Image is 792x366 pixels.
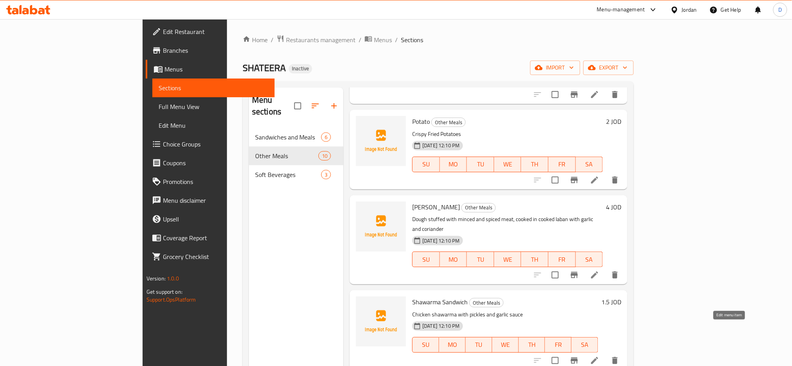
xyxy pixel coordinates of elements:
[412,252,440,267] button: SU
[146,60,275,79] a: Menus
[146,135,275,154] a: Choice Groups
[164,64,269,74] span: Menus
[416,159,436,170] span: SU
[412,296,468,308] span: Shawarma Sandwich
[163,252,269,261] span: Grocery Checklist
[466,337,492,353] button: TU
[412,116,430,127] span: Potato
[606,202,621,212] h6: 4 JOD
[497,254,518,265] span: WE
[467,252,494,267] button: TU
[243,35,634,45] nav: breadcrumb
[147,273,166,284] span: Version:
[146,22,275,41] a: Edit Restaurant
[412,157,440,172] button: SU
[163,46,269,55] span: Branches
[439,337,466,353] button: MO
[552,159,573,170] span: FR
[565,171,584,189] button: Branch-specific-item
[547,86,563,103] span: Select to update
[419,322,463,330] span: [DATE] 12:10 PM
[359,35,361,45] li: /
[146,172,275,191] a: Promotions
[440,157,467,172] button: MO
[356,202,406,252] img: Shish Barak
[152,116,275,135] a: Edit Menu
[590,90,599,99] a: Edit menu item
[431,118,466,127] div: Other Meals
[442,339,463,350] span: MO
[255,132,321,142] span: Sandwiches and Meals
[412,201,460,213] span: [PERSON_NAME]
[286,35,356,45] span: Restaurants management
[549,157,576,172] button: FR
[147,295,196,305] a: Support.OpsPlatform
[548,339,569,350] span: FR
[412,214,603,234] p: Dough stuffed with minced and spiced meat, cooked in cooked laban with garlic and coriander
[322,134,331,141] span: 6
[494,252,522,267] button: WE
[579,254,600,265] span: SA
[583,61,634,75] button: export
[590,270,599,280] a: Edit menu item
[152,97,275,116] a: Full Menu View
[146,41,275,60] a: Branches
[552,254,573,265] span: FR
[255,170,321,179] div: Soft Beverages
[469,298,504,307] div: Other Meals
[146,229,275,247] a: Coverage Report
[374,35,392,45] span: Menus
[356,296,406,346] img: Shawarma Sandwich
[576,252,603,267] button: SA
[470,254,491,265] span: TU
[159,102,269,111] span: Full Menu View
[524,254,545,265] span: TH
[146,154,275,172] a: Coupons
[163,177,269,186] span: Promotions
[590,175,599,185] a: Edit menu item
[549,252,576,267] button: FR
[277,35,356,45] a: Restaurants management
[412,129,603,139] p: Crispy Fried Potatoes
[290,98,306,114] span: Select all sections
[492,337,519,353] button: WE
[443,254,464,265] span: MO
[470,159,491,170] span: TU
[443,159,464,170] span: MO
[524,159,545,170] span: TH
[590,63,628,73] span: export
[601,296,621,307] h6: 1.5 JOD
[575,339,595,350] span: SA
[249,125,343,187] nav: Menu sections
[497,159,518,170] span: WE
[469,339,489,350] span: TU
[606,85,624,104] button: delete
[522,339,542,350] span: TH
[545,337,572,353] button: FR
[146,210,275,229] a: Upsell
[163,233,269,243] span: Coverage Report
[322,171,331,179] span: 3
[495,339,516,350] span: WE
[249,146,343,165] div: Other Meals10
[319,152,331,160] span: 10
[521,252,549,267] button: TH
[432,118,465,127] span: Other Meals
[412,337,439,353] button: SU
[419,142,463,149] span: [DATE] 12:10 PM
[461,203,496,212] div: Other Meals
[289,65,312,72] span: Inactive
[163,158,269,168] span: Coupons
[416,254,436,265] span: SU
[682,5,697,14] div: Jordan
[536,63,574,73] span: import
[606,116,621,127] h6: 2 JOD
[163,214,269,224] span: Upsell
[565,266,584,284] button: Branch-specific-item
[412,310,598,320] p: Chicken shawarma with pickles and garlic sauce
[146,247,275,266] a: Grocery Checklist
[255,151,318,161] span: Other Meals
[306,96,325,115] span: Sort sections
[318,151,331,161] div: items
